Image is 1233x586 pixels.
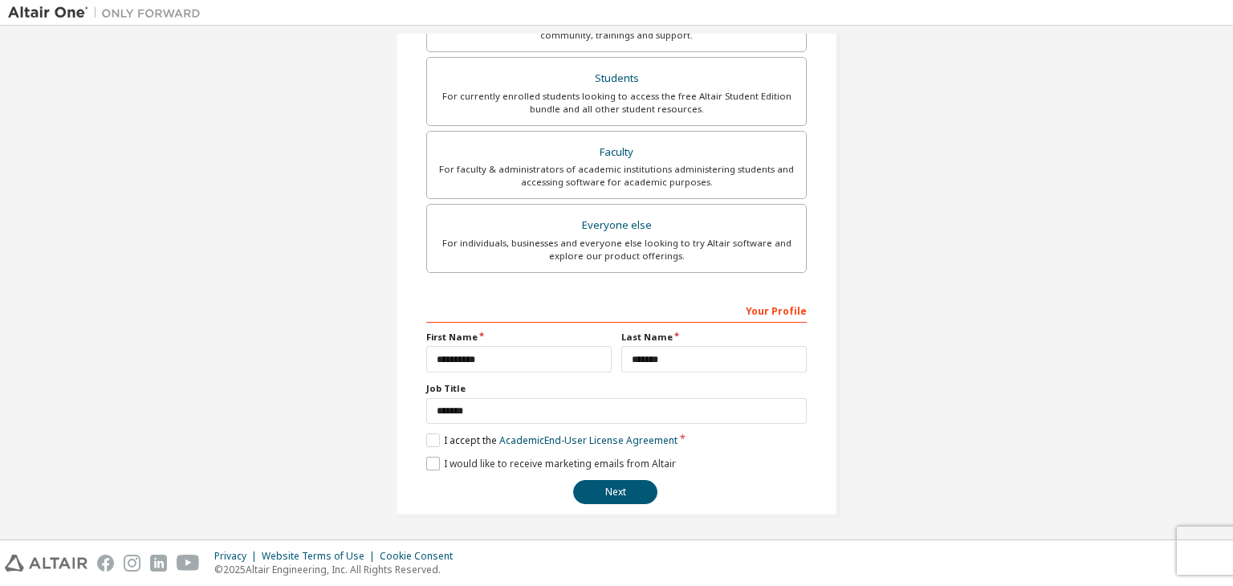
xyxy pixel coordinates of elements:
div: Students [437,67,796,90]
div: Your Profile [426,297,807,323]
p: © 2025 Altair Engineering, Inc. All Rights Reserved. [214,563,462,576]
div: Faculty [437,141,796,164]
div: For individuals, businesses and everyone else looking to try Altair software and explore our prod... [437,237,796,262]
img: youtube.svg [177,555,200,572]
label: Last Name [621,331,807,344]
img: linkedin.svg [150,555,167,572]
div: For faculty & administrators of academic institutions administering students and accessing softwa... [437,163,796,189]
div: For currently enrolled students looking to access the free Altair Student Edition bundle and all ... [437,90,796,116]
label: I accept the [426,433,678,447]
div: Everyone else [437,214,796,237]
div: Cookie Consent [380,550,462,563]
div: Website Terms of Use [262,550,380,563]
label: I would like to receive marketing emails from Altair [426,457,676,470]
div: Privacy [214,550,262,563]
img: altair_logo.svg [5,555,87,572]
a: Academic End-User License Agreement [499,433,678,447]
button: Next [573,480,657,504]
img: facebook.svg [97,555,114,572]
label: First Name [426,331,612,344]
img: instagram.svg [124,555,140,572]
img: Altair One [8,5,209,21]
label: Job Title [426,382,807,395]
